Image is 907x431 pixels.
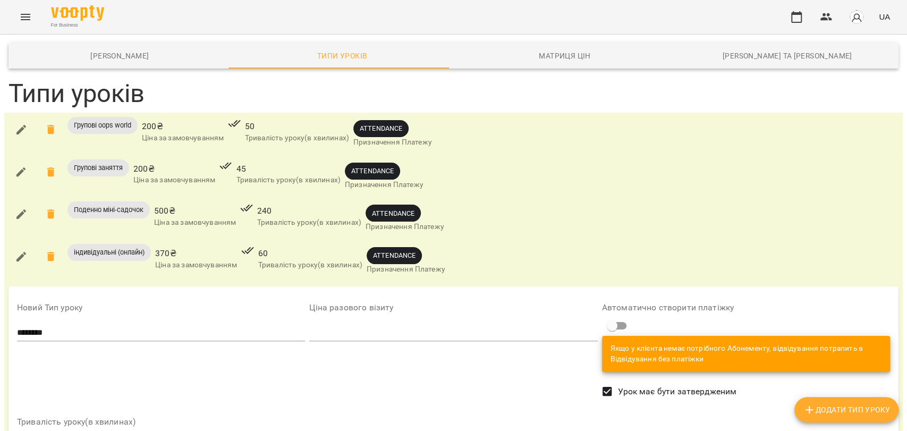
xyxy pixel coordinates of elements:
span: 240 [257,205,361,217]
span: ATTENDANCE [366,208,421,218]
span: Типи уроків [238,49,447,62]
p: Тривалість уроку(в хвилинах) [258,260,362,271]
p: Ціна за замовчуванням [154,217,236,228]
span: Ви впевнені що хочите видалити Групові заняття? [38,159,64,185]
button: Menu [13,4,38,30]
p: Призначення Платежу [367,264,445,275]
p: Тривалість уроку(в хвилинах) [245,133,349,143]
span: Групові заняття [67,163,129,173]
span: For Business [51,22,104,29]
span: Додати Тип Уроку [803,403,890,416]
span: [PERSON_NAME] та [PERSON_NAME] [682,49,892,62]
span: ATTENDANCE [345,166,400,176]
p: Ціна за замовчуванням [133,175,215,185]
div: Якщо у клієнта немає потрібного Абонементу, відвідування потрапить в Відвідування без платіжки [611,339,881,368]
span: індивідуальні (онлайн) [67,248,151,257]
span: Матриця цін [460,49,670,62]
span: 200 ₴ [142,120,224,133]
span: Поденно міні-садочок [67,205,150,215]
p: Ціна за замовчуванням [155,260,237,271]
p: Призначення Платежу [366,222,444,232]
p: Призначення Платежу [353,137,432,148]
button: UA [875,7,894,27]
span: Ви впевнені що хочите видалити Групові oops world? [38,117,64,142]
p: Призначення Платежу [345,180,423,190]
p: Тривалість уроку(в хвилинах) [257,217,361,228]
span: Урок має бути затвердженим [618,385,736,398]
span: 370 ₴ [155,247,237,260]
img: Voopty Logo [51,5,104,21]
span: ATTENDANCE [367,250,422,260]
label: Ціна разового візиту [309,303,597,312]
img: avatar_s.png [849,10,864,24]
span: Ви впевнені що хочите видалити індивідуальні (онлайн)? [38,244,64,269]
span: Групові oops world [67,121,138,130]
label: Тривалість уроку(в хвилинах) [17,418,890,426]
span: UA [879,11,890,22]
h3: Типи уроків [9,79,898,108]
label: Новий Тип уроку [17,303,305,312]
button: Додати Тип Уроку [794,397,898,422]
span: [PERSON_NAME] [15,49,225,62]
span: 500 ₴ [154,205,236,217]
span: Ви впевнені що хочите видалити Поденно міні-садочок? [38,201,64,227]
span: 60 [258,247,362,260]
span: 45 [236,163,341,175]
span: ATTENDANCE [353,123,409,133]
p: Ціна за замовчуванням [142,133,224,143]
span: 50 [245,120,349,133]
label: Автоматично створити платіжку [602,303,890,312]
p: Тривалість уроку(в хвилинах) [236,175,341,185]
span: 200 ₴ [133,163,215,175]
